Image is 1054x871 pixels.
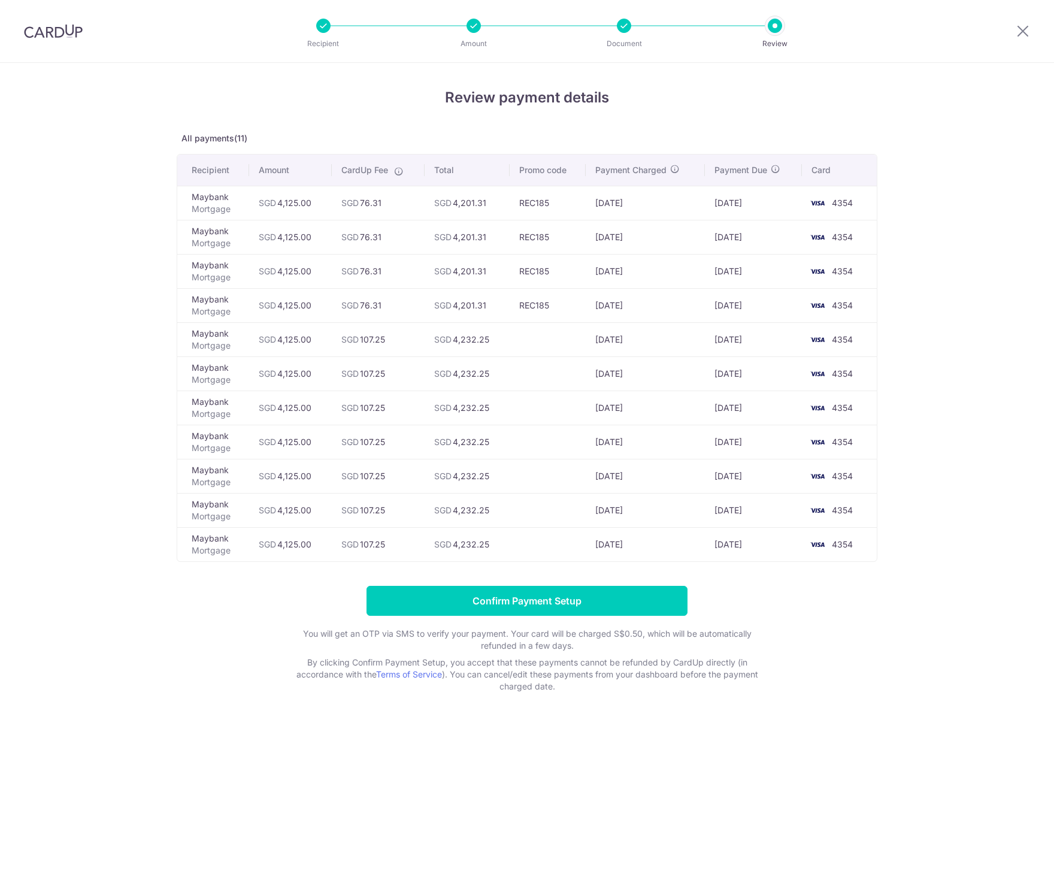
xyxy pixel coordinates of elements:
[177,322,249,356] td: Maybank
[249,288,331,322] td: 4,125.00
[832,471,853,481] span: 4354
[259,437,276,447] span: SGD
[705,356,802,391] td: [DATE]
[805,401,829,415] img: <span class="translation_missing" title="translation missing: en.account_steps.new_confirm_form.b...
[705,322,802,356] td: [DATE]
[705,254,802,288] td: [DATE]
[580,38,668,50] p: Document
[177,155,249,186] th: Recipient
[705,220,802,254] td: [DATE]
[586,220,704,254] td: [DATE]
[510,220,586,254] td: REC185
[249,322,331,356] td: 4,125.00
[434,300,452,310] span: SGD
[259,300,276,310] span: SGD
[805,367,829,381] img: <span class="translation_missing" title="translation missing: en.account_steps.new_confirm_form.b...
[434,437,452,447] span: SGD
[332,493,425,527] td: 107.25
[192,271,240,283] p: Mortgage
[177,186,249,220] td: Maybank
[332,459,425,493] td: 107.25
[259,334,276,344] span: SGD
[425,288,510,322] td: 4,201.31
[192,374,240,386] p: Mortgage
[192,408,240,420] p: Mortgage
[177,87,877,108] h4: Review payment details
[425,459,510,493] td: 4,232.25
[332,425,425,459] td: 107.25
[332,322,425,356] td: 107.25
[425,155,510,186] th: Total
[259,505,276,515] span: SGD
[192,306,240,317] p: Mortgage
[367,586,687,616] input: Confirm Payment Setup
[341,164,388,176] span: CardUp Fee
[341,471,359,481] span: SGD
[705,391,802,425] td: [DATE]
[192,442,240,454] p: Mortgage
[259,198,276,208] span: SGD
[977,835,1042,865] iframe: Opens a widget where you can find more information
[332,288,425,322] td: 76.31
[177,254,249,288] td: Maybank
[805,537,829,552] img: <span class="translation_missing" title="translation missing: en.account_steps.new_confirm_form.b...
[177,220,249,254] td: Maybank
[425,186,510,220] td: 4,201.31
[832,232,853,242] span: 4354
[434,368,452,379] span: SGD
[177,391,249,425] td: Maybank
[586,288,704,322] td: [DATE]
[249,254,331,288] td: 4,125.00
[259,232,276,242] span: SGD
[332,220,425,254] td: 76.31
[429,38,518,50] p: Amount
[177,493,249,527] td: Maybank
[259,539,276,549] span: SGD
[434,232,452,242] span: SGD
[832,266,853,276] span: 4354
[586,459,704,493] td: [DATE]
[705,527,802,561] td: [DATE]
[425,493,510,527] td: 4,232.25
[341,403,359,413] span: SGD
[177,132,877,144] p: All payments(11)
[586,425,704,459] td: [DATE]
[332,356,425,391] td: 107.25
[425,322,510,356] td: 4,232.25
[586,322,704,356] td: [DATE]
[805,332,829,347] img: <span class="translation_missing" title="translation missing: en.account_steps.new_confirm_form.b...
[805,298,829,313] img: <span class="translation_missing" title="translation missing: en.account_steps.new_confirm_form.b...
[341,300,359,310] span: SGD
[705,493,802,527] td: [DATE]
[249,220,331,254] td: 4,125.00
[434,471,452,481] span: SGD
[805,264,829,279] img: <span class="translation_missing" title="translation missing: en.account_steps.new_confirm_form.b...
[287,657,767,692] p: By clicking Confirm Payment Setup, you accept that these payments cannot be refunded by CardUp di...
[341,368,359,379] span: SGD
[332,527,425,561] td: 107.25
[24,24,83,38] img: CardUp
[259,266,276,276] span: SGD
[434,266,452,276] span: SGD
[192,203,240,215] p: Mortgage
[425,220,510,254] td: 4,201.31
[341,266,359,276] span: SGD
[586,391,704,425] td: [DATE]
[805,196,829,210] img: <span class="translation_missing" title="translation missing: en.account_steps.new_confirm_form.b...
[510,155,586,186] th: Promo code
[586,527,704,561] td: [DATE]
[249,425,331,459] td: 4,125.00
[434,198,452,208] span: SGD
[341,198,359,208] span: SGD
[425,254,510,288] td: 4,201.31
[832,505,853,515] span: 4354
[434,403,452,413] span: SGD
[287,628,767,652] p: You will get an OTP via SMS to verify your payment. Your card will be charged S$0.50, which will ...
[805,469,829,483] img: <span class="translation_missing" title="translation missing: en.account_steps.new_confirm_form.b...
[434,334,452,344] span: SGD
[177,459,249,493] td: Maybank
[705,288,802,322] td: [DATE]
[805,230,829,244] img: <span class="translation_missing" title="translation missing: en.account_steps.new_confirm_form.b...
[425,425,510,459] td: 4,232.25
[192,476,240,488] p: Mortgage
